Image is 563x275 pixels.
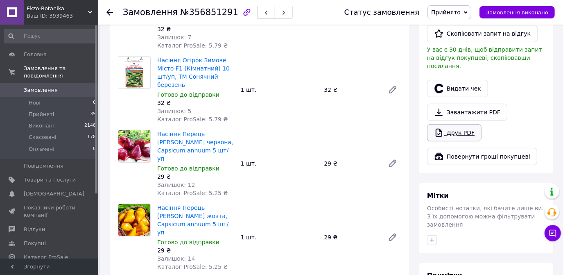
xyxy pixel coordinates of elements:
span: Скасовані [29,134,57,141]
div: 29 ₴ [321,158,381,169]
span: Каталог ProSale: 5.25 ₴ [157,264,228,270]
img: Насіння Перець солодкий Леся жовта, Capsicum annuum 5 шт/уп [118,204,150,236]
a: Редагувати [384,155,401,172]
span: Прийнято [431,9,461,16]
input: Пошук [4,29,97,43]
div: Статус замовлення [344,8,420,16]
div: 32 ₴ [157,99,234,107]
span: Показники роботи компанії [24,204,76,219]
a: Насіння Перець [PERSON_NAME] жовта, Capsicum annuum 5 шт/уп [157,205,228,236]
span: Відгуки [24,226,45,233]
span: Особисті нотатки, які бачите лише ви. З їх допомогою можна фільтрувати замовлення [427,205,544,228]
span: Каталог ProSale: 5.79 ₴ [157,42,228,49]
img: Насіння Огірок Зимове Місто F1 (Кімнатний) 10 шт/уп, ТМ Сонячний березень [125,57,143,89]
span: 0 [93,145,96,153]
div: 1 шт. [237,158,321,169]
span: У вас є 30 днів, щоб відправити запит на відгук покупцеві, скопіювавши посилання. [427,46,542,69]
span: Каталог ProSale: 5.25 ₴ [157,190,228,196]
div: 1 шт. [237,232,321,243]
button: Повернути гроші покупцеві [427,148,537,165]
a: Завантажити PDF [427,104,507,121]
div: Ваш ID: 3939463 [27,12,98,20]
a: Насіння Перець [PERSON_NAME] червона, Capsicum annuum 5 шт/уп [157,131,233,162]
span: Готово до відправки [157,91,219,98]
span: Замовлення та повідомлення [24,65,98,80]
span: Прийняті [29,111,54,118]
a: Редагувати [384,229,401,245]
span: Ekzo-Botanika [27,5,88,12]
img: Насіння Перець солодкий Леся червона, Capsicum annuum 5 шт/уп [118,130,150,162]
div: Повернутися назад [106,8,113,16]
span: Оплачені [29,145,54,153]
span: Залишок: 14 [157,255,195,262]
span: Замовлення [24,86,58,94]
div: 29 ₴ [321,232,381,243]
span: Замовлення [123,7,178,17]
a: Насіння Огірок Зимове Місто F1 (Кімнатний) 10 шт/уп, ТМ Сонячний березень [157,57,230,88]
a: Друк PDF [427,124,482,141]
span: Залишок: 7 [157,34,192,41]
span: Готово до відправки [157,239,219,245]
span: Готово до відправки [157,165,219,172]
span: Мітки [427,192,449,200]
div: 32 ₴ [157,25,234,33]
button: Видати чек [427,80,488,97]
span: 178 [87,134,96,141]
span: Залишок: 12 [157,182,195,188]
span: Каталог ProSale: 5.79 ₴ [157,116,228,123]
span: Каталог ProSale [24,254,68,261]
span: 0 [93,99,96,107]
div: 1 шт. [237,84,321,95]
span: Нові [29,99,41,107]
span: Покупці [24,240,46,247]
div: 29 ₴ [157,173,234,181]
div: 29 ₴ [157,246,234,255]
span: Замовлення виконано [486,9,548,16]
span: №356851291 [180,7,238,17]
span: 35 [90,111,96,118]
a: Редагувати [384,82,401,98]
div: 32 ₴ [321,84,381,95]
span: Виконані [29,122,54,130]
button: Замовлення виконано [479,6,555,18]
span: Залишок: 5 [157,108,192,114]
span: 2148 [84,122,96,130]
span: Головна [24,51,47,58]
span: Повідомлення [24,162,63,170]
span: [DEMOGRAPHIC_DATA] [24,190,84,198]
button: Чат з покупцем [545,225,561,241]
button: Скопіювати запит на відгук [427,25,538,42]
span: Товари та послуги [24,176,76,184]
